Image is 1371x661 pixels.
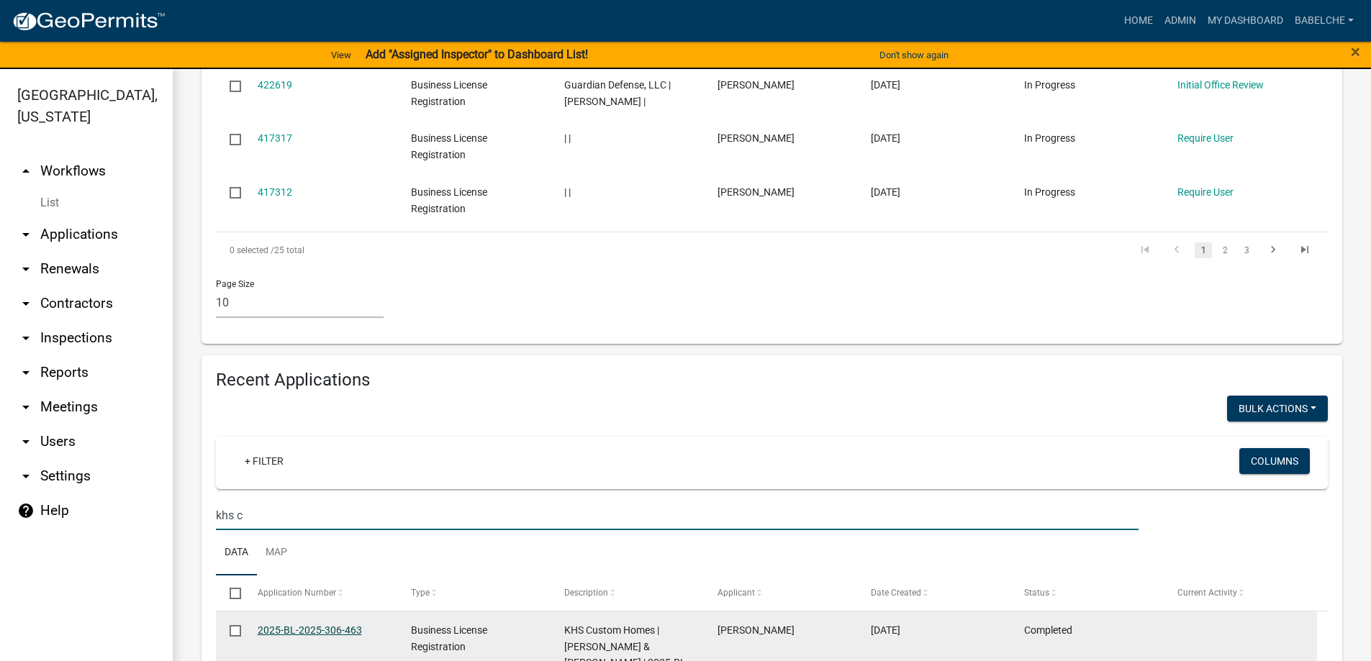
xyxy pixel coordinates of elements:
[1238,242,1255,258] a: 3
[17,364,35,381] i: arrow_drop_down
[216,501,1139,530] input: Search for applications
[1195,242,1212,258] a: 1
[1351,43,1360,60] button: Close
[1236,238,1257,263] li: page 3
[1024,624,1072,636] span: Completed
[1118,7,1159,35] a: Home
[1159,7,1202,35] a: Admin
[411,588,430,598] span: Type
[718,588,755,598] span: Applicant
[411,79,487,107] span: Business License Registration
[366,47,588,61] strong: Add "Assigned Inspector" to Dashboard List!
[258,588,336,598] span: Application Number
[871,624,900,636] span: 02/02/2025
[1164,575,1317,610] datatable-header-cell: Current Activity
[718,132,795,144] span: Beverly Hardeman
[17,433,35,450] i: arrow_drop_down
[551,575,704,610] datatable-header-cell: Description
[871,588,921,598] span: Date Created
[411,132,487,160] span: Business License Registration
[325,43,357,67] a: View
[564,186,571,198] span: | |
[411,186,487,214] span: Business License Registration
[1024,132,1075,144] span: In Progress
[230,245,274,255] span: 0 selected /
[17,260,35,278] i: arrow_drop_down
[411,624,487,652] span: Business License Registration
[397,575,550,610] datatable-header-cell: Type
[564,132,571,144] span: | |
[216,370,1328,391] h4: Recent Applications
[1216,242,1234,258] a: 2
[1291,242,1318,258] a: go to last page
[1024,588,1049,598] span: Status
[1214,238,1236,263] li: page 2
[17,468,35,485] i: arrow_drop_down
[1163,242,1190,258] a: go to previous page
[874,43,954,67] button: Don't show again
[1177,186,1234,198] a: Require User
[1024,186,1075,198] span: In Progress
[564,79,671,107] span: Guardian Defense, LLC | Jeff Unger Jr |
[258,79,292,91] a: 422619
[871,132,900,144] span: 05/07/2025
[1351,42,1360,62] span: ×
[1177,79,1264,91] a: Initial Office Review
[1177,588,1237,598] span: Current Activity
[871,186,900,198] span: 05/07/2025
[243,575,397,610] datatable-header-cell: Application Number
[17,398,35,416] i: arrow_drop_down
[258,186,292,198] a: 417312
[17,163,35,180] i: arrow_drop_up
[1289,7,1359,35] a: babelche
[17,226,35,243] i: arrow_drop_down
[718,186,795,198] span: Beverly Hardeman
[258,624,362,636] a: 2025-BL-2025-306-463
[258,132,292,144] a: 417317
[17,329,35,347] i: arrow_drop_down
[718,624,795,636] span: Keith Smith
[233,448,295,474] a: + Filter
[1193,238,1214,263] li: page 1
[1227,396,1328,421] button: Bulk Actions
[1202,7,1289,35] a: My Dashboard
[1239,448,1310,474] button: Columns
[216,530,257,576] a: Data
[1177,132,1234,144] a: Require User
[857,575,1010,610] datatable-header-cell: Date Created
[257,530,296,576] a: Map
[1024,79,1075,91] span: In Progress
[17,295,35,312] i: arrow_drop_down
[718,79,795,91] span: Jeff Unger
[564,588,608,598] span: Description
[1010,575,1164,610] datatable-header-cell: Status
[871,79,900,91] span: 05/18/2025
[704,575,857,610] datatable-header-cell: Applicant
[1131,242,1159,258] a: go to first page
[216,575,243,610] datatable-header-cell: Select
[1259,242,1287,258] a: go to next page
[17,502,35,519] i: help
[216,232,655,268] div: 25 total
